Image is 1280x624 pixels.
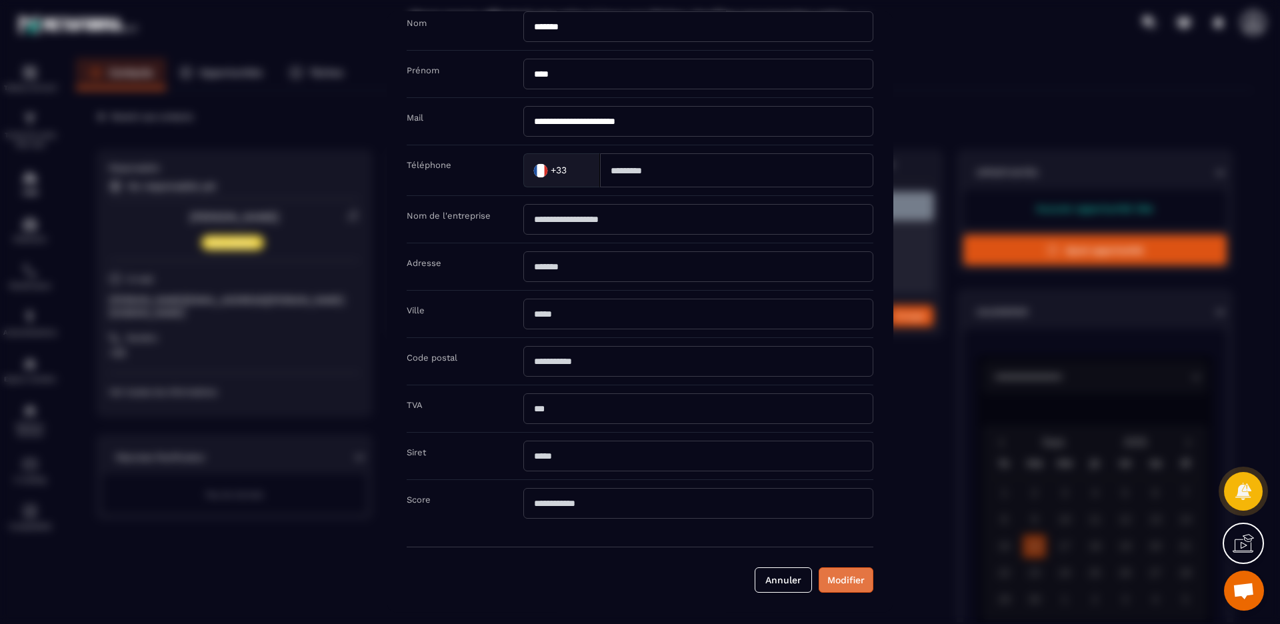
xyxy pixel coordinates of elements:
label: TVA [407,400,423,410]
div: Ouvrir le chat [1224,571,1264,611]
label: Mail [407,113,423,123]
label: Prénom [407,65,439,75]
label: Ville [407,305,425,315]
span: +33 [551,164,567,177]
button: Annuler [755,567,812,593]
label: Nom [407,18,427,28]
div: Search for option [523,153,600,187]
label: Téléphone [407,160,451,170]
label: Adresse [407,258,441,268]
label: Nom de l'entreprise [407,211,491,221]
button: Modifier [819,567,873,593]
label: Siret [407,447,426,457]
label: Code postal [407,353,457,363]
img: Country Flag [527,157,554,183]
input: Search for option [569,160,586,180]
label: Score [407,495,431,505]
